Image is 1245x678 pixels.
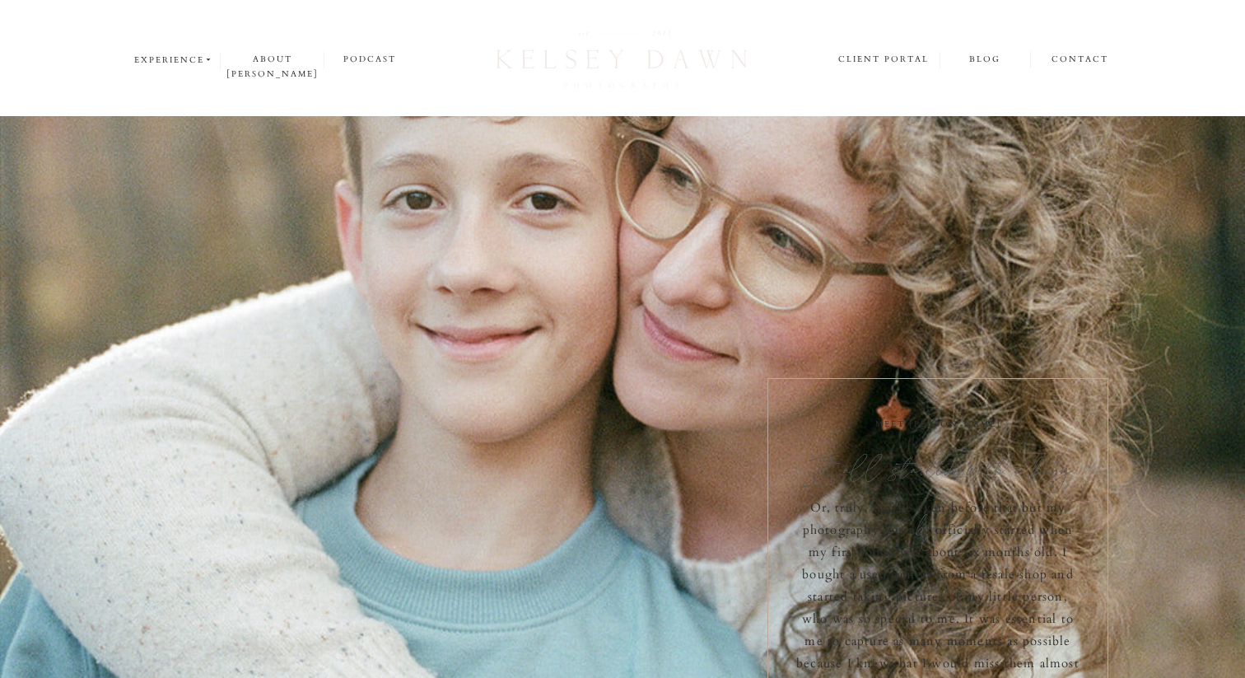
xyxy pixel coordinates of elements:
[221,52,324,68] a: about [PERSON_NAME]
[940,52,1029,68] a: blog
[134,53,214,68] a: experience
[324,52,415,68] a: podcast
[838,52,931,69] a: client portal
[856,417,1019,437] h1: Meet [PERSON_NAME]
[778,443,1099,485] h2: It all started with a baby boy...
[1051,52,1109,68] a: contact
